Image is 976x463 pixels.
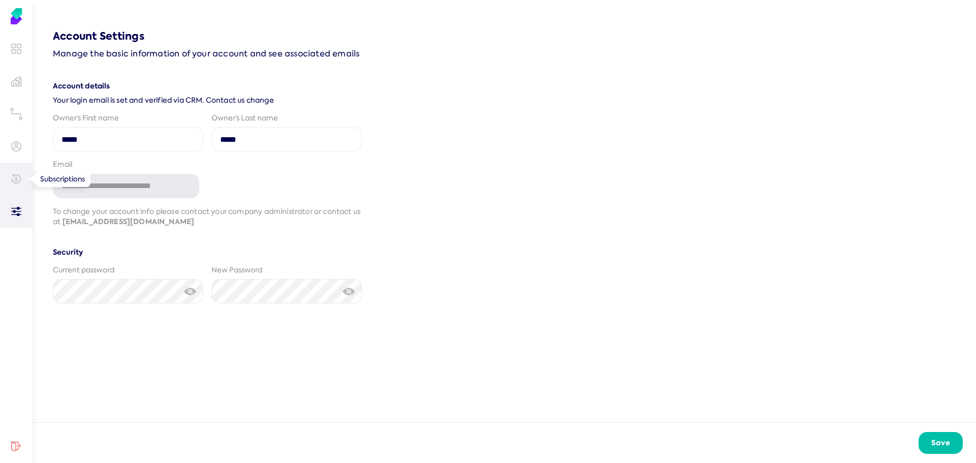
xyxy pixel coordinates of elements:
img: eye-crossed.svg [343,286,355,297]
span: Your login email is set and verified via CRM. Contact us change [53,95,362,105]
div: Current password [53,265,203,275]
h4: Security [53,247,362,257]
div: Email [53,160,199,170]
a: [EMAIL_ADDRESS][DOMAIN_NAME] [63,217,195,227]
img: eye-crossed.svg [184,286,197,297]
p: Manage the basic information of your account and see associated emails [53,47,362,60]
p: To change your account info please contact your company administrator or contact us at [53,206,362,227]
h3: Account details [53,81,362,91]
div: Owner’s Last name [211,113,362,124]
div: New Password [211,265,362,275]
h2: Account Settings [53,29,362,43]
img: Soho Agent Portal Home [8,8,24,24]
div: Owner’s First name [53,113,203,124]
button: Save [919,432,963,454]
